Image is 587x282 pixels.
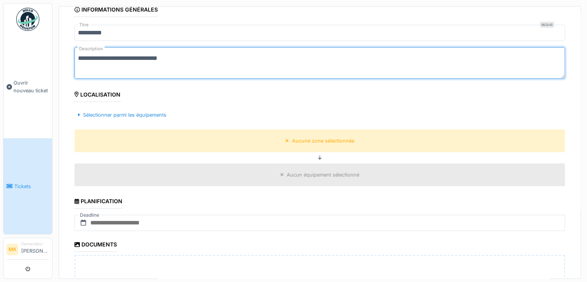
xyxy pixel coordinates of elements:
[74,239,117,252] div: Documents
[74,195,122,209] div: Planification
[292,137,354,144] div: Aucune zone sélectionnée
[3,35,52,138] a: Ouvrir nouveau ticket
[7,241,49,260] a: MK Demandeur[PERSON_NAME]
[78,22,90,28] label: Titre
[540,22,554,28] div: Requis
[74,4,158,17] div: Informations générales
[74,89,120,102] div: Localisation
[78,44,105,54] label: Description
[79,211,100,219] label: Deadline
[74,110,169,120] div: Sélectionner parmi les équipements
[287,171,359,178] div: Aucun équipement sélectionné
[21,241,49,258] li: [PERSON_NAME]
[21,241,49,247] div: Demandeur
[16,8,39,31] img: Badge_color-CXgf-gQk.svg
[14,183,49,190] span: Tickets
[3,138,52,234] a: Tickets
[14,79,49,94] span: Ouvrir nouveau ticket
[7,244,18,255] li: MK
